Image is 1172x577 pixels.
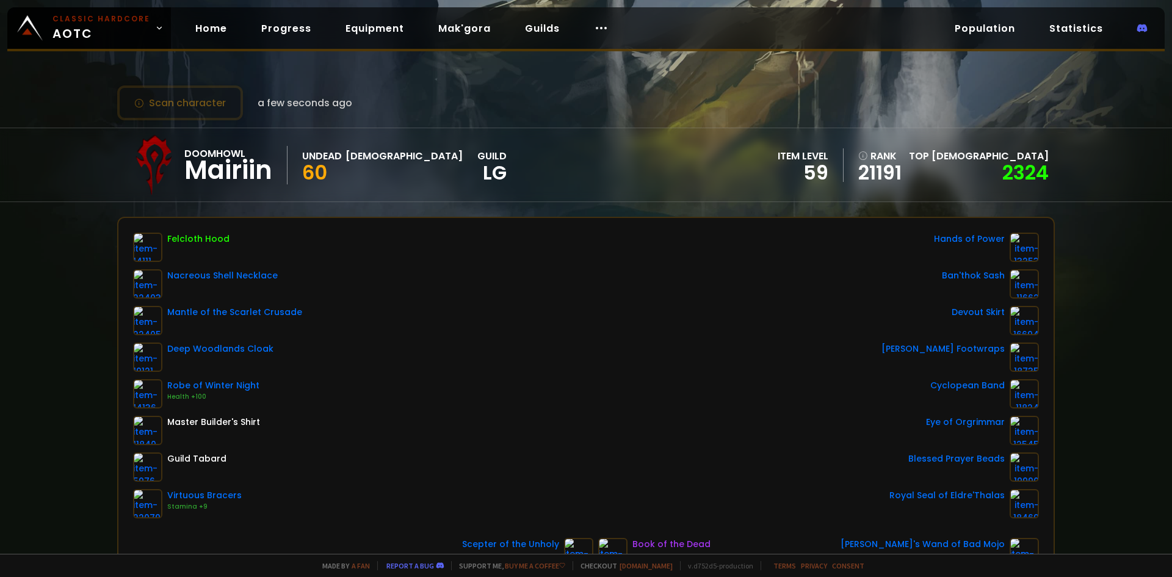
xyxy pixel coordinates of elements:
img: item-22408 [1010,538,1039,567]
div: Deep Woodlands Cloak [167,343,273,355]
a: Population [945,16,1025,41]
img: item-5976 [133,452,162,482]
img: item-19121 [133,343,162,372]
div: Devout Skirt [952,306,1005,319]
a: Guilds [515,16,570,41]
div: Mantle of the Scarlet Crusade [167,306,302,319]
span: v. d752d5 - production [680,561,753,570]
a: Privacy [801,561,827,570]
img: item-13353 [598,538,628,567]
a: [DOMAIN_NAME] [620,561,673,570]
img: item-18469 [1010,489,1039,518]
div: Health +100 [167,392,259,402]
span: 60 [302,159,327,186]
div: Book of the Dead [632,538,711,551]
img: item-11662 [1010,269,1039,299]
div: Guild Tabard [167,452,226,465]
img: item-22405 [133,306,162,335]
a: 2324 [1002,159,1049,186]
span: Checkout [573,561,673,570]
img: item-11840 [133,416,162,445]
span: a few seconds ago [258,95,352,111]
div: [PERSON_NAME]'s Wand of Bad Mojo [841,538,1005,551]
div: guild [477,148,507,182]
div: Royal Seal of Eldre'Thalas [889,489,1005,502]
img: item-13253 [1010,233,1039,262]
img: item-14111 [133,233,162,262]
a: Classic HardcoreAOTC [7,7,171,49]
span: [DEMOGRAPHIC_DATA] [931,149,1049,163]
div: Mairiin [184,161,272,180]
a: Progress [251,16,321,41]
a: Mak'gora [429,16,501,41]
div: Nacreous Shell Necklace [167,269,278,282]
div: Master Builder's Shirt [167,416,260,429]
div: Cyclopean Band [930,379,1005,392]
img: item-22403 [133,269,162,299]
img: item-14136 [133,379,162,408]
div: rank [858,148,902,164]
a: a fan [352,561,370,570]
small: Classic Hardcore [52,13,150,24]
div: Stamina +9 [167,502,242,512]
div: Blessed Prayer Beads [908,452,1005,465]
img: item-18735 [1010,343,1039,372]
img: item-12545 [1010,416,1039,445]
div: Undead [302,148,342,164]
img: item-16694 [1010,306,1039,335]
span: LG [477,164,507,182]
button: Scan character [117,85,243,120]
img: item-22079 [133,489,162,518]
div: [PERSON_NAME] Footwraps [881,343,1005,355]
img: item-13349 [564,538,593,567]
a: Equipment [336,16,414,41]
div: [DEMOGRAPHIC_DATA] [345,148,463,164]
div: 59 [778,164,828,182]
img: item-19990 [1010,452,1039,482]
a: Buy me a coffee [505,561,565,570]
div: Robe of Winter Night [167,379,259,392]
span: Support me, [451,561,565,570]
div: Eye of Orgrimmar [926,416,1005,429]
div: Ban'thok Sash [942,269,1005,282]
div: item level [778,148,828,164]
div: Scepter of the Unholy [462,538,559,551]
div: Virtuous Bracers [167,489,242,502]
a: Home [186,16,237,41]
span: Made by [315,561,370,570]
a: Report a bug [386,561,434,570]
a: Consent [832,561,864,570]
a: 21191 [858,164,902,182]
div: Hands of Power [934,233,1005,245]
a: Terms [773,561,796,570]
a: Statistics [1040,16,1113,41]
div: Top [909,148,1049,164]
div: Felcloth Hood [167,233,230,245]
img: item-11824 [1010,379,1039,408]
span: AOTC [52,13,150,43]
div: Doomhowl [184,146,272,161]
